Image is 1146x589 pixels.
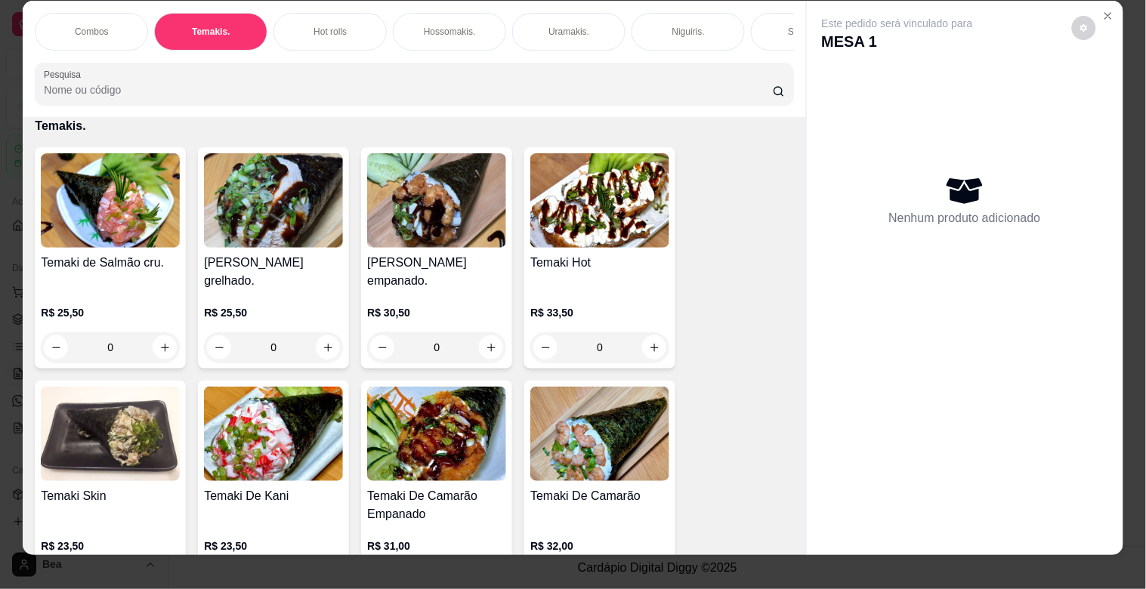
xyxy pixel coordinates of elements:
[367,153,506,248] img: product-image
[889,209,1041,227] p: Nenhum produto adicionado
[367,254,506,290] h4: [PERSON_NAME] empanado.
[44,68,86,81] label: Pesquisa
[533,335,558,359] button: decrease-product-quantity
[204,387,343,481] img: product-image
[672,26,705,38] p: Niguiris.
[479,335,503,359] button: increase-product-quantity
[41,153,180,248] img: product-image
[314,26,347,38] p: Hot rolls
[192,26,230,38] p: Temakis.
[642,335,666,359] button: increase-product-quantity
[367,538,506,554] p: R$ 31,00
[204,153,343,248] img: product-image
[204,487,343,505] h4: Temaki De Kani
[41,487,180,505] h4: Temaki Skin
[204,305,343,320] p: R$ 25,50
[530,538,669,554] p: R$ 32,00
[207,335,231,359] button: decrease-product-quantity
[370,335,394,359] button: decrease-product-quantity
[204,538,343,554] p: R$ 23,50
[367,305,506,320] p: R$ 30,50
[548,26,589,38] p: Uramakis.
[530,387,669,481] img: product-image
[41,387,180,481] img: product-image
[44,335,68,359] button: decrease-product-quantity
[316,335,340,359] button: increase-product-quantity
[367,387,506,481] img: product-image
[41,538,180,554] p: R$ 23,50
[530,305,669,320] p: R$ 33,50
[35,117,793,135] p: Temakis.
[1096,4,1120,28] button: Close
[822,31,973,52] p: MESA 1
[44,82,773,97] input: Pesquisa
[1072,16,1096,40] button: decrease-product-quantity
[822,16,973,31] p: Este pedido será vinculado para
[153,335,177,359] button: increase-product-quantity
[530,487,669,505] h4: Temaki De Camarão
[41,305,180,320] p: R$ 25,50
[788,26,827,38] p: Sashimis.
[367,487,506,523] h4: Temaki De Camarão Empanado
[424,26,476,38] p: Hossomakis.
[530,254,669,272] h4: Temaki Hot
[75,26,109,38] p: Combos
[204,254,343,290] h4: [PERSON_NAME] grelhado.
[530,153,669,248] img: product-image
[41,254,180,272] h4: Temaki de Salmão cru.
